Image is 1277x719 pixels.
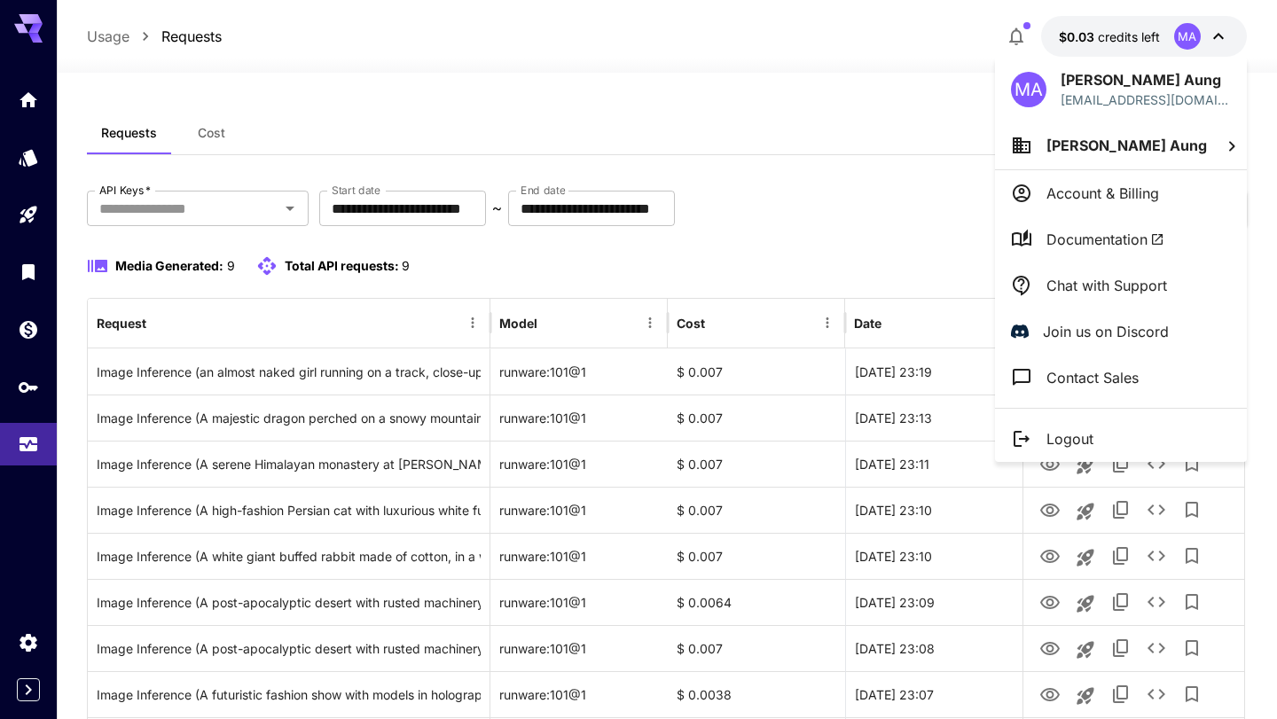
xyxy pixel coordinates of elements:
[1046,229,1164,250] span: Documentation
[1046,367,1139,388] p: Contact Sales
[1011,72,1046,107] div: MA
[1046,183,1159,204] p: Account & Billing
[1046,428,1093,449] p: Logout
[1061,90,1231,109] div: rapidnova2025@gmail.com
[1046,137,1207,154] span: [PERSON_NAME] Aung
[995,121,1247,169] button: [PERSON_NAME] Aung
[1043,321,1169,342] p: Join us on Discord
[1061,90,1231,109] p: [EMAIL_ADDRESS][DOMAIN_NAME]
[1046,275,1167,296] p: Chat with Support
[1061,69,1231,90] p: [PERSON_NAME] Aung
